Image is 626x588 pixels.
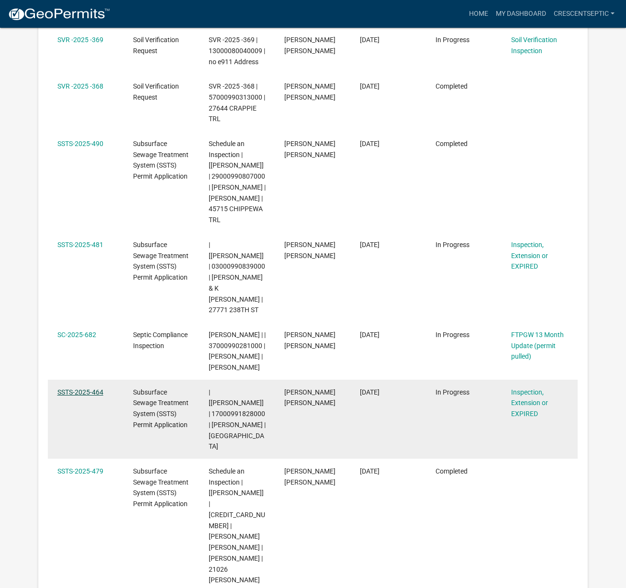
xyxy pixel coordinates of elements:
span: In Progress [436,388,469,396]
span: Peter Ross Johnson [284,331,335,350]
span: In Progress [436,36,469,44]
span: Peter Ross Johnson [284,241,335,260]
span: In Progress [436,241,469,249]
span: 10/01/2025 [360,388,380,396]
a: SSTS-2025-481 [57,241,103,249]
span: Peter Ross Johnson [284,82,335,101]
span: 10/07/2025 [360,36,380,44]
a: Inspection, Extension or EXPIRED [511,241,548,271]
a: Inspection, Extension or EXPIRED [511,388,548,418]
span: 10/04/2025 [360,140,380,147]
a: SSTS-2025-479 [57,467,103,475]
span: Soil Verification Request [133,36,179,55]
span: Completed [436,140,468,147]
span: SVR -2025 -369 | 13000080040009 | no e911 Address [209,36,265,66]
span: 09/23/2025 [360,467,380,475]
a: SSTS-2025-490 [57,140,103,147]
a: SVR -2025 -369 [57,36,103,44]
a: Soil Verification Inspection [511,36,557,55]
a: SVR -2025 -368 [57,82,103,90]
a: My Dashboard [492,5,550,23]
a: Home [465,5,492,23]
a: SSTS-2025-464 [57,388,103,396]
span: 10/03/2025 [360,241,380,249]
span: Septic Compliance Inspection [133,331,188,350]
span: | [Kyle Westergard] | 17000991828000 | SARA T BURNISON | 47211 FRANKLIN CT [209,388,266,451]
span: Peter Ross Johnson [284,467,335,486]
span: SVR -2025 -368 | 57000990313000 | 27644 CRAPPIE TRL [209,82,265,123]
a: FTPGW 13 Month Update (permit pulled) [511,331,564,361]
span: Schedule an Inspection | [Alexis Newark] | 58000010003003 | JAMES II HECKER | BETTY HECKER | 2102... [209,467,265,584]
span: Peter Ross Johnson [284,140,335,158]
span: Peter Ross Johnson [284,388,335,407]
a: Crescentseptic [550,5,618,23]
span: Completed [436,467,468,475]
span: In Progress [436,331,469,339]
span: Emma Swenson | | 37000990281000 | SCOTT J FORD | BENJAMIN J FORD [209,331,266,371]
span: Completed [436,82,468,90]
span: Schedule an Inspection | [Brittany Tollefson] | 29000990807000 | ROGER R FREDERICK | BEATRICE K F... [209,140,266,224]
span: Soil Verification Request [133,82,179,101]
span: 10/01/2025 [360,331,380,339]
a: SC-2025-682 [57,331,96,339]
span: Subsurface Sewage Treatment System (SSTS) Permit Application [133,241,189,281]
span: Subsurface Sewage Treatment System (SSTS) Permit Application [133,388,189,429]
span: Peter Ross Johnson [284,36,335,55]
span: Subsurface Sewage Treatment System (SSTS) Permit Application [133,467,189,508]
span: 10/07/2025 [360,82,380,90]
span: Subsurface Sewage Treatment System (SSTS) Permit Application [133,140,189,180]
span: | [Andrea Perales] | 03000990839000 | JOHN DOUGHERTY & K SEBESTA | 27771 238TH ST [209,241,265,314]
